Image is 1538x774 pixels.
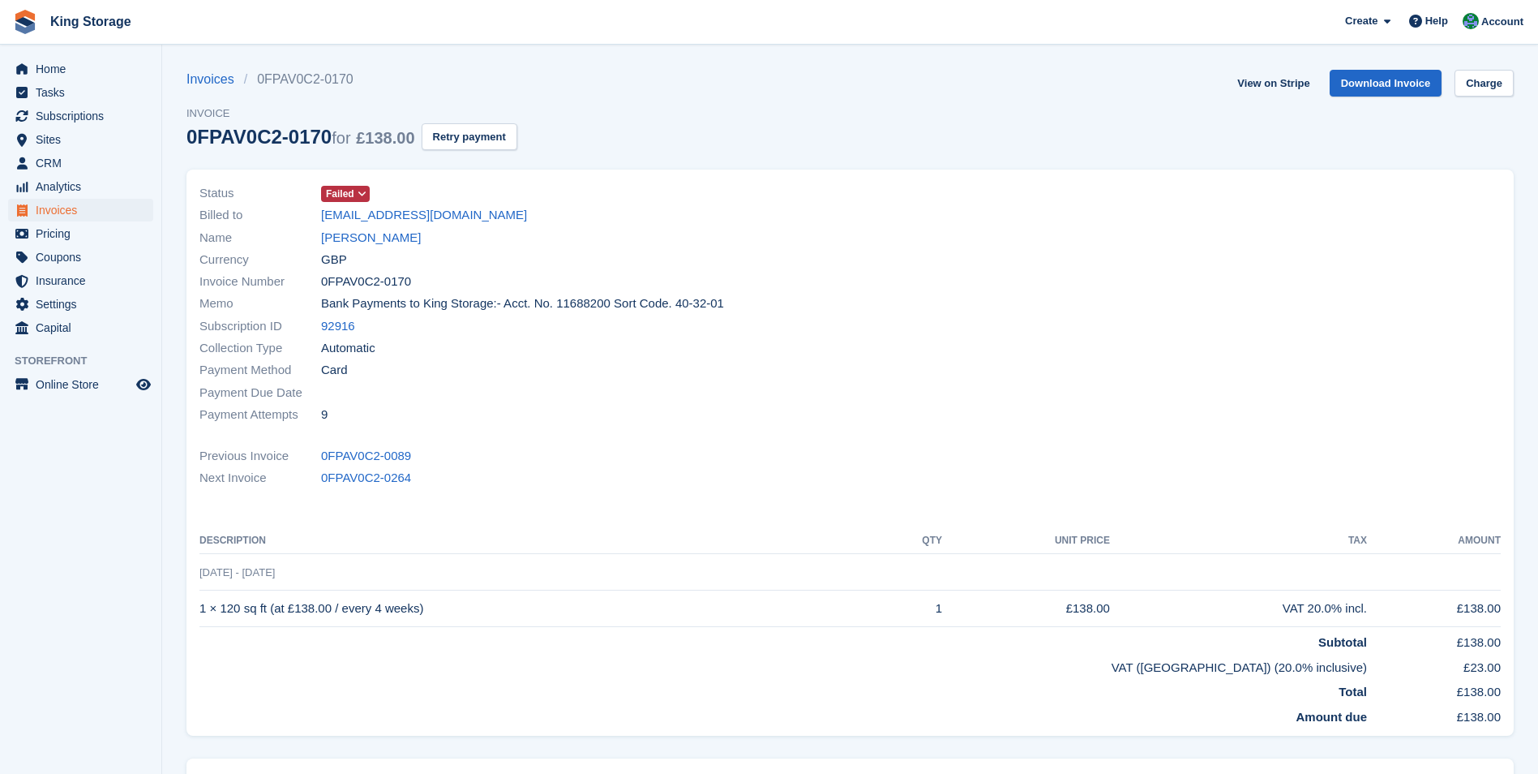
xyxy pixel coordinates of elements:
span: Settings [36,293,133,316]
span: 0FPAV0C2-0170 [321,273,411,291]
span: Pricing [36,222,133,245]
th: Amount [1367,528,1501,554]
strong: Subtotal [1318,635,1367,649]
span: Payment Attempts [199,406,321,424]
a: 0FPAV0C2-0089 [321,447,411,466]
span: Home [36,58,133,80]
a: menu [8,152,153,174]
a: Charge [1454,70,1514,97]
span: GBP [321,251,347,269]
a: [EMAIL_ADDRESS][DOMAIN_NAME] [321,206,527,225]
span: Payment Method [199,361,321,380]
a: menu [8,246,153,269]
a: menu [8,293,153,316]
td: £138.00 [942,591,1110,627]
strong: Amount due [1296,710,1367,724]
span: Name [199,229,321,247]
span: Analytics [36,175,133,198]
span: Create [1345,13,1377,29]
td: £138.00 [1367,677,1501,702]
span: Previous Invoice [199,447,321,466]
span: Invoice Number [199,273,321,291]
span: [DATE] - [DATE] [199,566,275,578]
nav: breadcrumbs [186,70,517,89]
span: Bank Payments to King Storage:- Acct. No. 11688200 Sort Code. 40-32-01 [321,295,724,313]
a: View on Stripe [1231,70,1316,97]
a: Failed [321,184,370,203]
td: £138.00 [1367,591,1501,627]
td: £138.00 [1367,702,1501,727]
span: Subscriptions [36,105,133,127]
a: menu [8,105,153,127]
a: menu [8,58,153,80]
span: Automatic [321,339,375,358]
th: QTY [881,528,942,554]
span: Sites [36,128,133,151]
a: [PERSON_NAME] [321,229,421,247]
span: Status [199,184,321,203]
a: menu [8,373,153,396]
td: £138.00 [1367,627,1501,652]
span: Coupons [36,246,133,269]
span: Collection Type [199,339,321,358]
span: Invoices [36,199,133,221]
span: Invoice [186,105,517,122]
span: £138.00 [356,129,414,147]
a: 92916 [321,317,355,336]
span: Card [321,361,348,380]
td: 1 × 120 sq ft (at £138.00 / every 4 weeks) [199,591,881,627]
span: Tasks [36,81,133,104]
span: Failed [326,187,354,201]
span: Billed to [199,206,321,225]
a: menu [8,175,153,198]
td: VAT ([GEOGRAPHIC_DATA]) (20.0% inclusive) [199,652,1367,677]
span: Online Store [36,373,133,396]
a: King Storage [44,8,138,35]
a: menu [8,222,153,245]
span: Capital [36,316,133,339]
div: 0FPAV0C2-0170 [186,126,415,148]
td: £23.00 [1367,652,1501,677]
span: Next Invoice [199,469,321,488]
a: Invoices [186,70,244,89]
strong: Total [1339,685,1367,699]
a: Preview store [134,375,153,394]
td: 1 [881,591,942,627]
a: menu [8,81,153,104]
span: Subscription ID [199,317,321,336]
span: Memo [199,295,321,313]
th: Unit Price [942,528,1110,554]
a: menu [8,128,153,151]
span: Currency [199,251,321,269]
button: Retry payment [422,123,517,150]
th: Description [199,528,881,554]
span: for [332,129,350,147]
span: Insurance [36,269,133,292]
img: stora-icon-8386f47178a22dfd0bd8f6a31ec36ba5ce8667c1dd55bd0f319d3a0aa187defe.svg [13,10,37,34]
span: CRM [36,152,133,174]
th: Tax [1110,528,1367,554]
div: VAT 20.0% incl. [1110,600,1367,618]
a: 0FPAV0C2-0264 [321,469,411,488]
a: menu [8,199,153,221]
span: Help [1425,13,1448,29]
a: menu [8,269,153,292]
span: 9 [321,406,328,424]
span: Storefront [15,353,161,369]
span: Payment Due Date [199,384,321,402]
a: menu [8,316,153,339]
span: Account [1481,14,1523,30]
a: Download Invoice [1330,70,1442,97]
img: John King [1463,13,1479,29]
